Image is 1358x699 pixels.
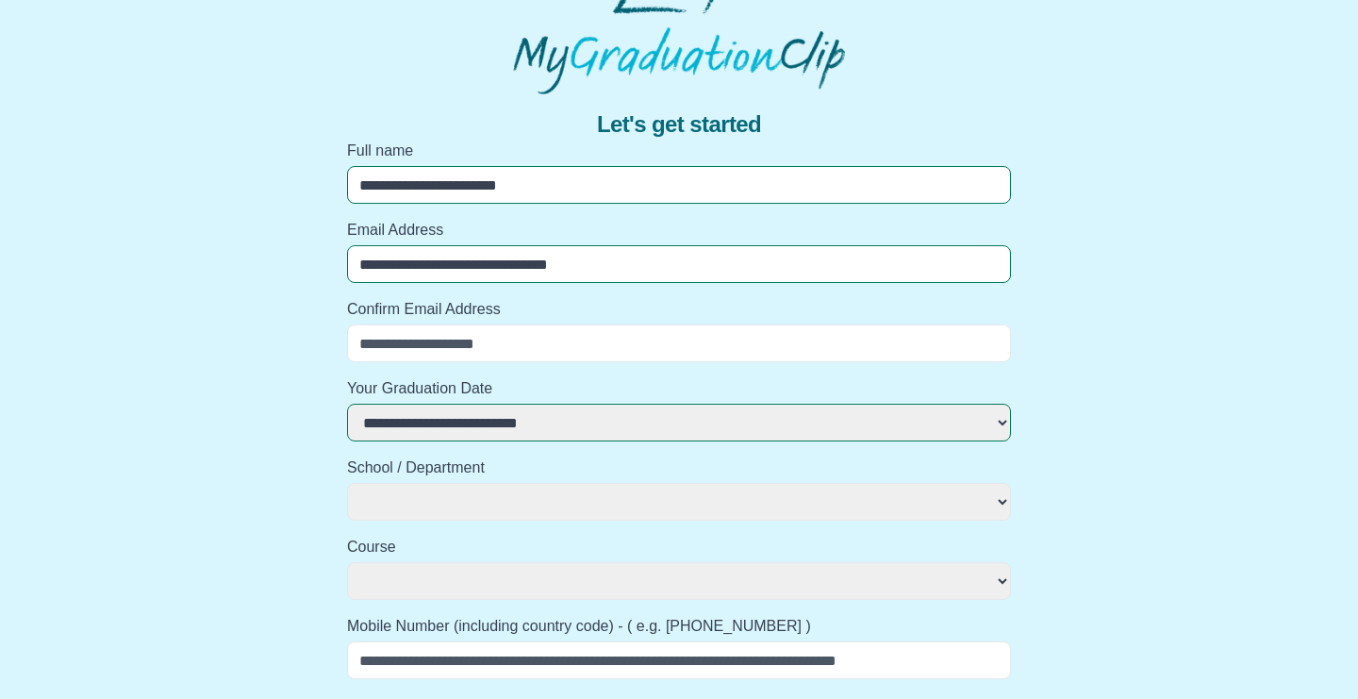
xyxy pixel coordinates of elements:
label: School / Department [347,457,1011,479]
label: Full name [347,140,1011,162]
span: Let's get started [597,109,761,140]
label: Your Graduation Date [347,377,1011,400]
label: Email Address [347,219,1011,241]
label: Confirm Email Address [347,298,1011,321]
label: Mobile Number (including country code) - ( e.g. [PHONE_NUMBER] ) [347,615,1011,638]
label: Course [347,536,1011,558]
